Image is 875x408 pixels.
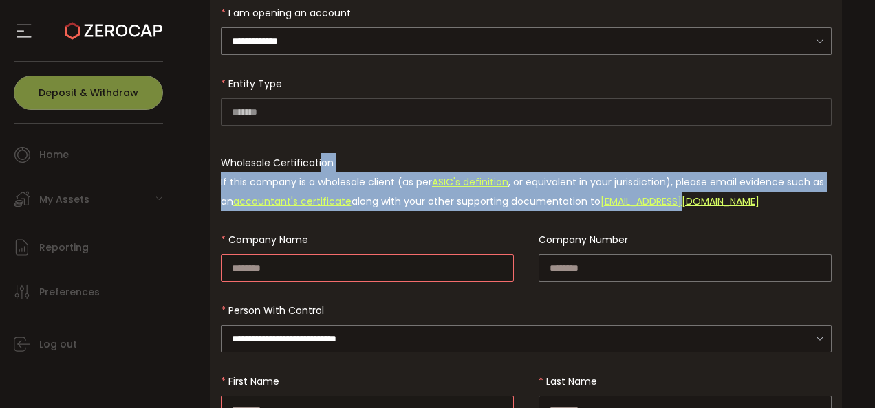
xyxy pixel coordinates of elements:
[432,175,508,189] a: ASIC's definition
[39,88,138,98] span: Deposit & Withdraw
[601,194,759,208] a: [EMAIL_ADDRESS][DOMAIN_NAME]
[39,238,89,258] span: Reporting
[39,190,89,209] span: My Assets
[14,76,163,110] button: Deposit & Withdraw
[39,145,69,165] span: Home
[233,194,352,208] a: accountant's certificate
[39,335,77,354] span: Log out
[221,153,832,211] div: Wholesale Certification If this company is a wholesale client (as per , or equivalent in your jur...
[39,282,100,302] span: Preferences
